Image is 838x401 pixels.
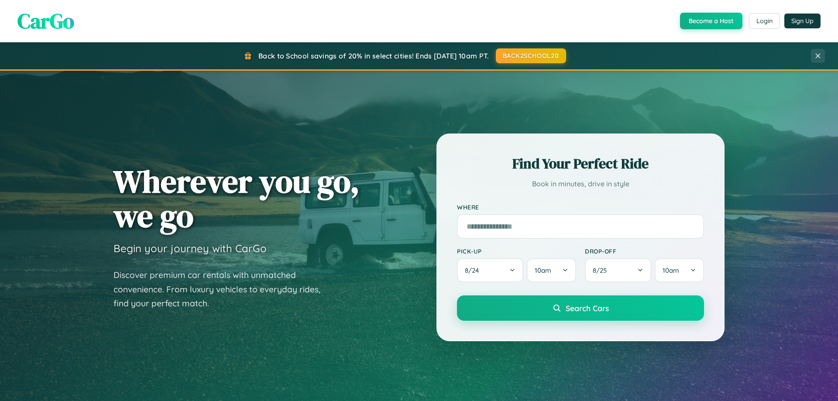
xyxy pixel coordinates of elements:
span: Search Cars [566,303,609,313]
button: Search Cars [457,295,704,321]
label: Where [457,203,704,211]
button: 8/25 [585,258,651,282]
button: Login [749,13,780,29]
span: Back to School savings of 20% in select cities! Ends [DATE] 10am PT. [258,51,489,60]
button: BACK2SCHOOL20 [496,48,566,63]
button: 8/24 [457,258,523,282]
h1: Wherever you go, we go [113,164,360,233]
button: Become a Host [680,13,742,29]
p: Book in minutes, drive in style [457,178,704,190]
h3: Begin your journey with CarGo [113,242,267,255]
span: 10am [535,266,551,274]
button: 10am [655,258,704,282]
p: Discover premium car rentals with unmatched convenience. From luxury vehicles to everyday rides, ... [113,268,332,311]
h2: Find Your Perfect Ride [457,154,704,173]
label: Pick-up [457,247,576,255]
label: Drop-off [585,247,704,255]
button: Sign Up [784,14,821,28]
span: 10am [663,266,679,274]
button: 10am [527,258,576,282]
span: 8 / 25 [593,266,611,274]
span: 8 / 24 [465,266,483,274]
span: CarGo [17,7,74,35]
